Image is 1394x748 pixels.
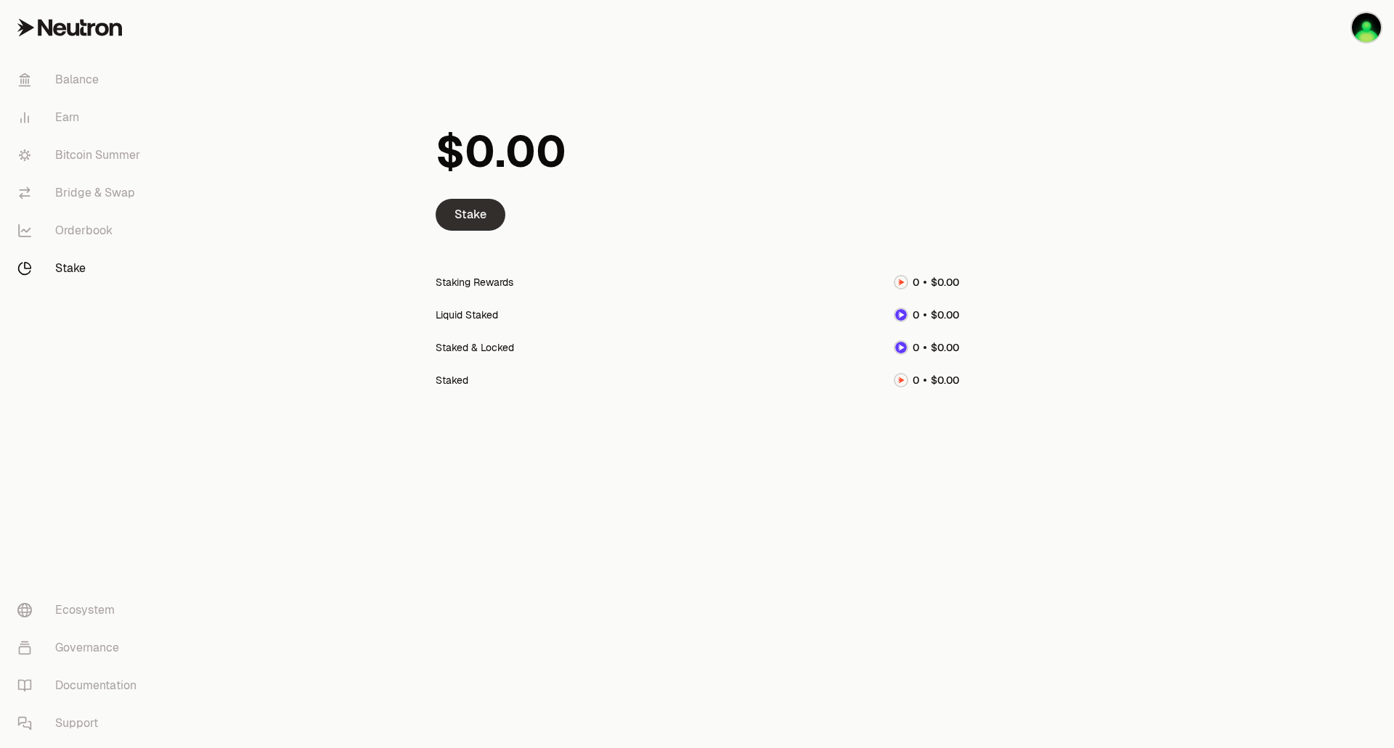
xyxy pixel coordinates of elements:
a: Stake [436,199,505,231]
div: Staking Rewards [436,275,513,289]
a: Governance [6,629,157,667]
img: dNTRN Logo [895,342,907,353]
a: Orderbook [6,212,157,250]
img: NTRN Logo [895,374,907,386]
div: Staked & Locked [436,340,514,355]
img: NTRN Logo [895,276,907,288]
a: Support [6,704,157,742]
a: Bitcoin Summer [6,136,157,174]
div: Liquid Staked [436,308,498,322]
a: Bridge & Swap [6,174,157,212]
a: Stake [6,250,157,287]
div: Staked [436,373,468,387]
a: Earn [6,99,157,136]
a: Documentation [6,667,157,704]
a: Balance [6,61,157,99]
img: Piotr [1352,13,1381,42]
img: dNTRN Logo [895,309,907,321]
a: Ecosystem [6,591,157,629]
